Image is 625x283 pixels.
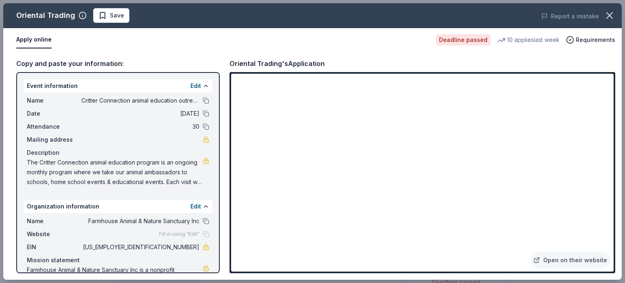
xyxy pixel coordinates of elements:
div: Description [27,148,209,158]
span: Requirements [576,35,615,45]
span: Farmhouse Animal & Nature Sanctuary Inc [81,216,199,226]
span: Fill in using "Edit" [159,231,199,237]
span: Attendance [27,122,81,132]
span: Website [27,229,81,239]
span: Mailing address [27,135,81,145]
div: Event information [24,79,212,92]
span: Save [110,11,124,20]
span: Critter Connection animal education outreach program [81,96,199,105]
button: Save [93,8,129,23]
div: Copy and paste your information: [16,58,220,69]
div: 10 applies last week [497,35,559,45]
div: Mission statement [27,255,209,265]
button: Edit [190,202,201,211]
span: [US_EMPLOYER_IDENTIFICATION_NUMBER] [81,242,199,252]
div: Organization information [24,200,212,213]
span: Date [27,109,81,118]
button: Report a mistake [541,11,599,21]
button: Edit [190,81,201,91]
button: Requirements [566,35,615,45]
span: Name [27,216,81,226]
div: Deadline passed [436,34,491,46]
div: Oriental Trading [16,9,75,22]
a: Open on their website [530,252,610,268]
span: EIN [27,242,81,252]
span: 30 [81,122,199,132]
span: [DATE] [81,109,199,118]
button: Apply online [16,31,52,48]
span: Name [27,96,81,105]
span: The Critter Connection animal education program is an ongoing monthly program where we take our a... [27,158,203,187]
div: Oriental Trading's Application [229,58,325,69]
